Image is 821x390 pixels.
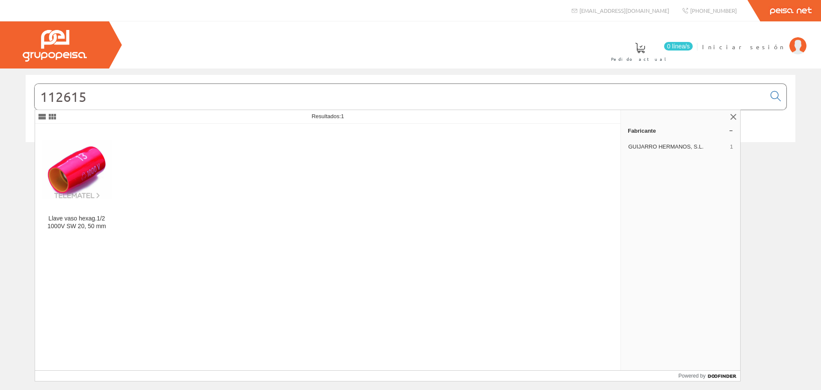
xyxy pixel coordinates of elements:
[23,30,87,62] img: Grupo Peisa
[664,42,693,51] span: 0 línea/s
[35,124,118,240] a: Llave vaso hexag.1/2 1000V SW 20, 50 mm Llave vaso hexag.1/2 1000V SW 20, 50 mm
[621,124,740,137] a: Fabricante
[690,7,737,14] span: [PHONE_NUMBER]
[26,153,795,160] div: © Grupo Peisa
[611,55,669,63] span: Pedido actual
[579,7,669,14] span: [EMAIL_ADDRESS][DOMAIN_NAME]
[679,371,741,381] a: Powered by
[42,140,112,199] img: Llave vaso hexag.1/2 1000V SW 20, 50 mm
[628,143,726,151] span: GUIJARRO HERMANOS, S.L.
[679,372,706,380] span: Powered by
[702,36,806,44] a: Iniciar sesión
[730,143,733,151] span: 1
[702,42,785,51] span: Iniciar sesión
[42,215,112,230] div: Llave vaso hexag.1/2 1000V SW 20, 50 mm
[35,84,765,110] input: Buscar...
[341,113,344,119] span: 1
[312,113,344,119] span: Resultados:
